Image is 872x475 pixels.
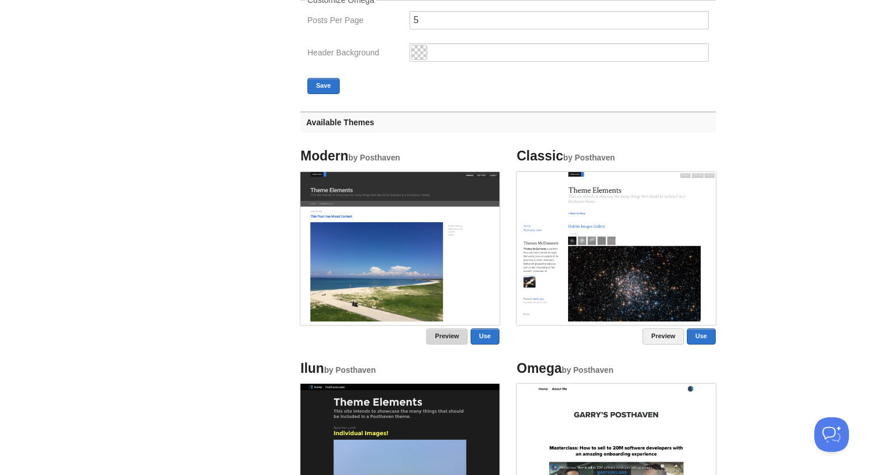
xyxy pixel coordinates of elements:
small: by Posthaven [563,154,615,162]
label: Header Background [307,48,403,59]
a: Preview [642,328,684,345]
a: Preview [426,328,468,345]
a: Use [687,328,716,345]
h4: Omega [517,361,716,376]
iframe: Help Scout Beacon - Open [814,417,849,452]
small: by Posthaven [324,366,376,375]
small: by Posthaven [562,366,614,375]
img: Screenshot [300,172,499,321]
label: Posts Per Page [307,16,403,27]
button: Save [307,78,340,94]
h4: Classic [517,149,716,163]
small: by Posthaven [348,154,400,162]
h4: Modern [300,149,499,163]
a: Use [471,328,499,345]
h4: Ilun [300,361,499,376]
h3: Available Themes [300,111,716,133]
img: Screenshot [517,172,716,321]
